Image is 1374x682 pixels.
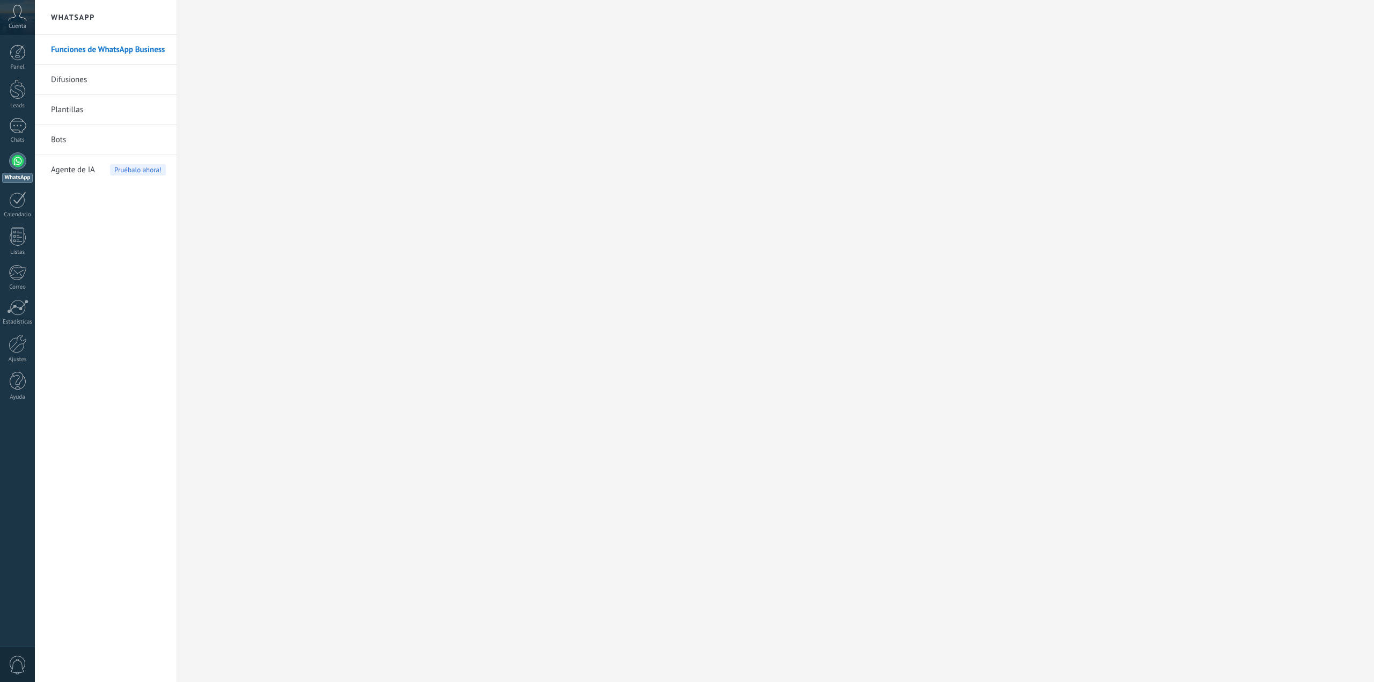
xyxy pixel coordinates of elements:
div: WhatsApp [2,173,33,183]
span: Agente de IA [51,155,95,185]
div: Estadísticas [2,319,33,326]
li: Plantillas [35,95,177,125]
a: Agente de IA Pruébalo ahora! [51,155,166,185]
div: Listas [2,249,33,256]
a: Plantillas [51,95,166,125]
div: Ayuda [2,394,33,401]
div: Ajustes [2,356,33,363]
li: Difusiones [35,65,177,95]
a: Bots [51,125,166,155]
div: Chats [2,137,33,144]
div: Calendario [2,211,33,218]
div: Leads [2,102,33,109]
div: Panel [2,64,33,71]
span: Pruébalo ahora! [110,164,166,175]
li: Funciones de WhatsApp Business [35,35,177,65]
span: Cuenta [9,23,26,30]
div: Correo [2,284,33,291]
a: Difusiones [51,65,166,95]
li: Agente de IA [35,155,177,185]
li: Bots [35,125,177,155]
a: Funciones de WhatsApp Business [51,35,166,65]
